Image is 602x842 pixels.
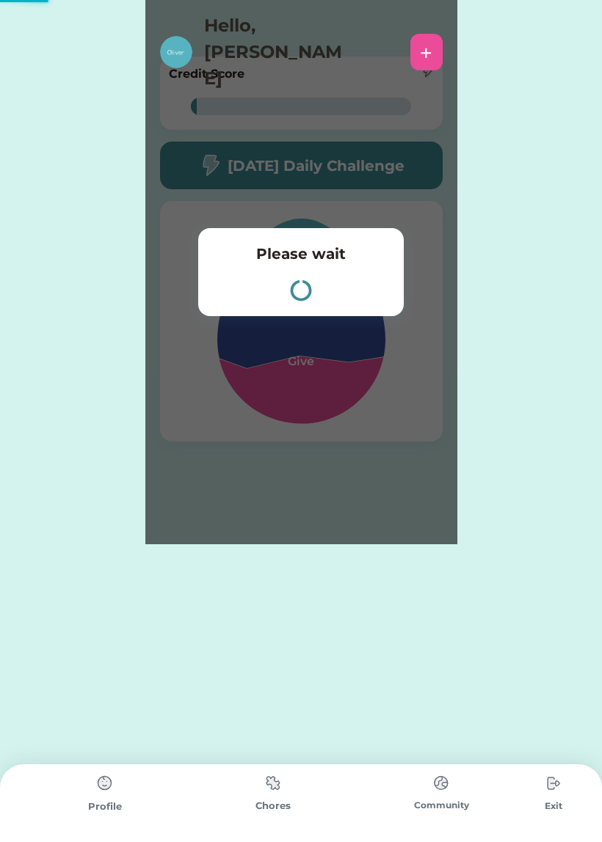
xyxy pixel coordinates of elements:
[204,12,351,92] h4: Hello, [PERSON_NAME]
[526,799,581,813] div: Exit
[21,799,189,814] div: Profile
[256,243,346,265] h5: Please wait
[258,769,288,797] img: type%3Dchores%2C%20state%3Ddefault.svg
[189,799,357,813] div: Chores
[90,769,120,798] img: type%3Dchores%2C%20state%3Ddefault.svg
[358,799,526,812] div: Community
[420,41,432,63] div: +
[539,769,568,798] img: type%3Dchores%2C%20state%3Ddefault.svg
[427,769,456,797] img: type%3Dchores%2C%20state%3Ddefault.svg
